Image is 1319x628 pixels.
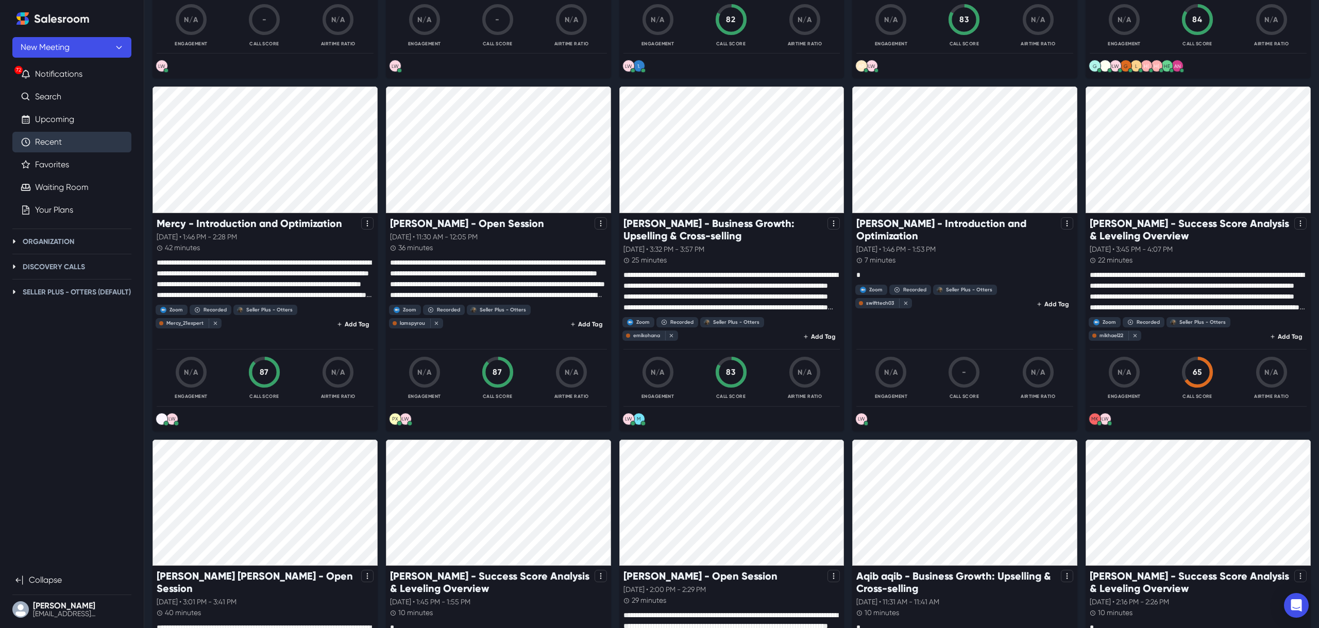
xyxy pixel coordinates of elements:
[1135,64,1138,69] div: Lambros
[623,584,840,595] p: [DATE] • 2:00 PM - 2:29 PM
[1031,368,1045,377] span: N/A
[1108,40,1141,47] p: Engagement
[1182,40,1212,47] p: Call Score
[321,393,356,400] p: Airtime Ratio
[623,244,840,255] p: [DATE] • 3:32 PM - 3:57 PM
[869,287,883,293] div: Zoom
[715,13,748,25] div: 82
[950,40,979,47] p: Call Score
[1061,570,1073,582] button: Options
[402,416,409,422] div: Lior Weiss
[858,416,865,422] div: Lior Weiss
[884,368,898,377] span: N/A
[1090,244,1307,255] p: [DATE] • 3:45 PM - 4:07 PM
[390,570,590,595] p: [PERSON_NAME] - Success Score Analysis & Leveling Overview
[12,570,131,590] button: Collapse
[184,15,198,24] span: N/A
[12,8,33,29] a: Home
[632,255,667,266] p: 25 minutes
[361,570,374,582] button: Options
[1124,64,1128,69] div: Gili
[1179,319,1226,325] div: Seller Plus - Otters
[716,40,746,47] p: Call Score
[788,393,822,400] p: Airtime Ratio
[184,368,198,377] span: N/A
[437,307,460,313] div: Recorded
[651,15,665,24] span: N/A
[166,320,204,326] div: Mercy_21expert
[1174,64,1181,69] div: Alon Naftali
[392,64,399,69] div: Lior Weiss
[1090,597,1307,607] p: [DATE] • 2:16 PM - 2:26 PM
[632,595,666,606] p: 29 minutes
[858,64,865,69] div: Arsii's Pictures
[865,607,899,618] p: 10 minutes
[1144,64,1149,69] div: Hadar's Notetaker (Otter.ai)
[1090,570,1290,595] p: [PERSON_NAME] - Success Score Analysis & Leveling Overview
[165,607,201,618] p: 40 minutes
[1128,331,1139,340] button: close
[865,255,895,266] p: 7 minutes
[1264,15,1278,24] span: N/A
[1118,15,1131,24] span: N/A
[8,260,21,273] button: Toggle Discovery Calls
[856,217,1057,242] p: [PERSON_NAME] - Introduction and Optimization
[321,40,356,47] p: Airtime Ratio
[1102,416,1109,422] div: Lior Weiss
[1254,40,1289,47] p: Airtime Ratio
[1021,40,1055,47] p: Airtime Ratio
[1170,319,1176,325] img: Seller Plus - Otters
[827,217,840,230] button: Options
[637,416,641,422] div: macbookpro
[633,333,660,339] div: emikohana
[1093,64,1097,69] div: gili.dangeli
[1164,64,1170,69] div: Hadar Eisenstein
[716,393,746,400] p: Call Score
[204,307,227,313] div: Recorded
[8,235,21,248] button: Toggle Organization
[884,15,898,24] span: N/A
[1102,64,1108,69] div: Lambros's Fathom Notetaker
[170,307,183,313] div: Zoom
[390,217,544,230] p: [PERSON_NAME] - Open Session
[249,393,279,400] p: Call Score
[856,570,1057,595] p: Aqib aqib - Business Growth: Upselling & Cross-selling
[35,204,73,216] a: Your Plans
[665,331,675,340] button: close
[249,40,279,47] p: Call Score
[950,393,979,400] p: Call Score
[408,40,441,47] p: Engagement
[175,393,208,400] p: Engagement
[567,318,607,330] button: Add Tag
[1284,593,1309,618] div: Open Intercom Messenger
[1154,64,1159,69] div: Hadar's Notetaker (Otter.ai)
[948,13,980,25] div: 83
[1294,217,1307,230] button: Options
[398,607,433,618] p: 10 minutes
[1061,217,1073,230] button: Options
[1098,255,1132,266] p: 22 minutes
[157,570,357,595] p: [PERSON_NAME] [PERSON_NAME] - Open Session
[1098,607,1132,618] p: 10 minutes
[595,217,607,230] button: Options
[1118,368,1131,377] span: N/A
[1294,570,1307,582] button: Options
[483,40,513,47] p: Call Score
[398,242,433,253] p: 36 minutes
[1090,217,1290,242] p: [PERSON_NAME] - Success Score Analysis & Leveling Overview
[34,12,90,26] h2: Salesroom
[157,597,374,607] p: [DATE] • 3:01 PM - 3:41 PM
[237,307,243,313] img: Seller Plus - Otters
[554,393,589,400] p: Airtime Ratio
[481,367,514,378] div: 87
[430,319,441,328] button: close
[35,159,69,171] a: Favorites
[1100,333,1123,339] div: mikhael22
[403,307,416,313] div: Zoom
[641,40,674,47] p: Engagement
[1254,393,1289,400] p: Airtime Ratio
[800,330,840,343] button: Add Tag
[158,64,165,69] div: Lior Weiss
[827,570,840,582] button: Options
[209,319,219,328] button: close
